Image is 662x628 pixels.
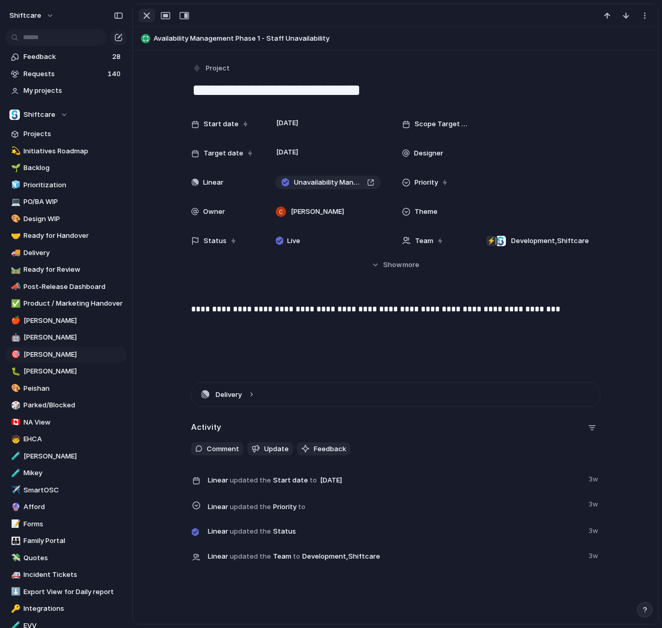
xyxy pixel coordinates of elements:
a: 🇨🇦NA View [5,415,127,430]
button: 🎲 [9,400,20,410]
div: 📝 [11,518,18,530]
span: Unavailability Management [294,177,363,188]
a: 🍎[PERSON_NAME] [5,313,127,329]
div: ✈️ [11,484,18,496]
button: 📣 [9,282,20,292]
span: Mikey [23,468,123,478]
div: 🤝 [11,230,18,242]
button: ✅ [9,298,20,309]
a: Feedback28 [5,49,127,65]
span: Priority [415,177,438,188]
div: 📣 [11,281,18,293]
span: [DATE] [274,117,301,129]
span: to [298,502,305,512]
span: Linear [208,526,228,537]
a: 🧪[PERSON_NAME] [5,449,127,464]
div: 🚚Delivery [5,245,127,261]
span: to [293,551,300,562]
span: [PERSON_NAME] [23,332,123,343]
div: ✅Product / Marketing Handover [5,296,127,311]
div: 🚑Incident Tickets [5,567,127,583]
span: [PERSON_NAME] [23,316,123,326]
span: Afford [23,502,123,512]
a: 🎲Parked/Blocked [5,397,127,413]
span: Forms [23,519,123,529]
span: Product / Marketing Handover [23,298,123,309]
a: 🎨Peishan [5,381,127,396]
a: 🧒EHCA [5,431,127,447]
div: 🍎 [11,315,18,327]
a: ⬇️Export View for Daily report [5,584,127,600]
span: Availability Management Phase 1 - Staff Unavailability [153,33,653,44]
div: 🧊 [11,179,18,191]
span: [PERSON_NAME] [23,451,123,462]
span: Family Portal [23,536,123,546]
div: 🧪 [11,467,18,479]
span: PO/BA WIP [23,197,123,207]
a: 🤝Ready for Handover [5,228,127,244]
div: 🎯 [11,348,18,360]
span: Status [208,524,582,538]
a: 💫Initiatives Roadmap [5,143,127,159]
span: 3w [588,549,600,561]
button: 🧊 [9,180,20,190]
button: ✈️ [9,485,20,496]
div: 🔮 [11,501,18,513]
h2: Activity [191,421,221,433]
button: Update [247,442,293,456]
button: 👪 [9,536,20,546]
div: 👪 [11,535,18,547]
span: [PERSON_NAME] [291,207,344,217]
span: My projects [23,86,123,96]
span: shiftcare [9,10,41,21]
a: 📝Forms [5,516,127,532]
span: Shiftcare [23,110,55,120]
button: 🎯 [9,349,20,360]
span: Quotes [23,553,123,563]
span: updated the [230,526,271,537]
span: [PERSON_NAME] [23,366,123,377]
button: Availability Management Phase 1 - Staff Unavailability [138,30,653,47]
span: Ready for Review [23,264,123,275]
button: 💸 [9,553,20,563]
button: 🇨🇦 [9,417,20,428]
span: Post-Release Dashboard [23,282,123,292]
button: 🔮 [9,502,20,512]
button: 🧪 [9,468,20,478]
span: Design WIP [23,214,123,224]
a: Unavailability Management [275,176,381,189]
a: 🎯[PERSON_NAME] [5,347,127,363]
span: Prioritization [23,180,123,190]
div: ✅ [11,298,18,310]
button: 🌱 [9,163,20,173]
span: Update [264,444,289,454]
span: Status [204,236,227,246]
span: [DATE] [317,474,345,487]
span: Owner [203,207,225,217]
div: 🔮Afford [5,499,127,515]
span: Backlog [23,163,123,173]
div: ⬇️ [11,586,18,598]
button: 🐛 [9,366,20,377]
span: Theme [415,207,438,217]
span: Export View for Daily report [23,587,123,597]
button: 🚑 [9,570,20,580]
span: Team [208,549,582,563]
a: 🛤️Ready for Review [5,262,127,277]
a: 💻PO/BA WIP [5,194,127,210]
span: Parked/Blocked [23,400,123,410]
div: 👪Family Portal [5,533,127,549]
div: 🤖 [11,332,18,344]
span: updated the [230,502,271,512]
div: 💫 [11,145,18,157]
a: 🧪Mikey [5,465,127,481]
span: Scope Target Date [415,119,469,129]
div: 🎨 [11,213,18,225]
span: SmartOSC [23,485,123,496]
a: 🤖[PERSON_NAME] [5,330,127,345]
